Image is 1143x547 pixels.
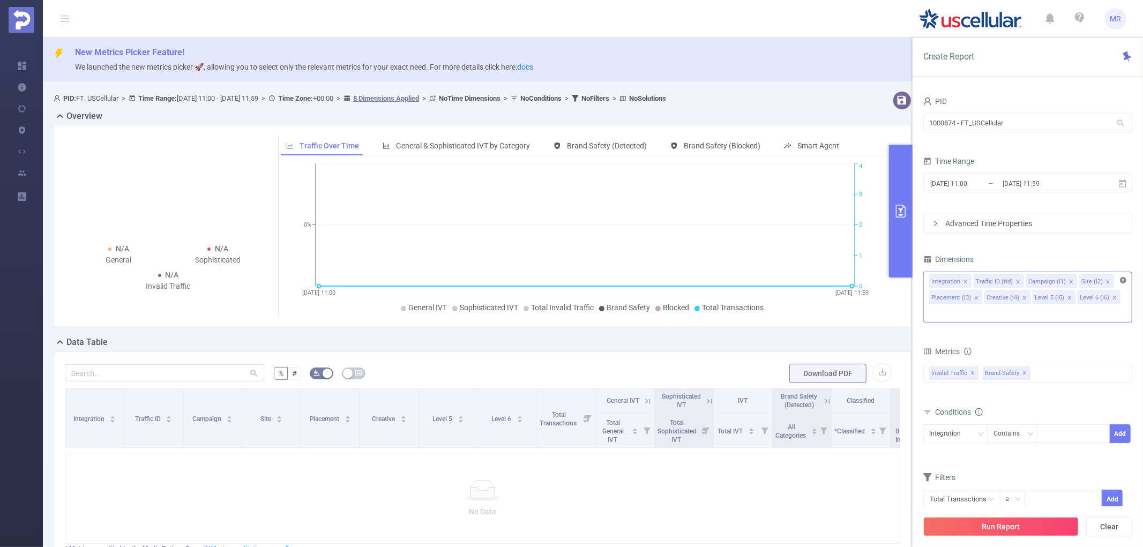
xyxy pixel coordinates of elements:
button: Add [1110,424,1131,443]
div: Sort [345,414,351,421]
span: Brand Safety [607,303,650,312]
tspan: 0% [304,222,311,229]
i: icon: caret-down [345,418,351,422]
li: Campaign (l1) [1026,274,1077,288]
span: > [419,94,429,102]
div: Creative (l4) [987,291,1019,305]
span: Total General IVT [603,419,624,444]
i: Filter menu [875,413,890,447]
u: 8 Dimensions Applied [353,94,419,102]
i: icon: thunderbolt [54,48,64,59]
div: Site (l2) [1081,275,1103,289]
span: General IVT [408,303,447,312]
b: Time Range: [138,94,177,102]
i: icon: right [932,220,939,227]
span: Brand Safety [983,366,1030,380]
i: icon: table [355,370,362,376]
input: Start date [929,176,1016,191]
i: icon: caret-up [811,426,817,430]
h2: Overview [66,110,102,123]
div: General [69,254,168,266]
button: Download PDF [789,364,866,383]
div: Sort [166,414,172,421]
i: icon: close [963,279,968,286]
tspan: 3 [859,191,862,198]
span: Metrics [923,347,960,356]
i: icon: close [1112,295,1117,302]
div: Sort [870,426,877,433]
span: Create Report [923,51,974,62]
span: N/A [215,244,228,253]
span: Placement [310,415,341,423]
span: Blocked [663,303,689,312]
div: Sort [276,414,282,421]
b: Time Zone: [278,94,313,102]
i: icon: caret-down [458,418,464,422]
i: icon: close [1069,279,1074,286]
div: Level 6 (l6) [1080,291,1109,305]
input: Search... [65,364,265,381]
i: icon: bg-colors [313,370,320,376]
li: Site (l2) [1079,274,1114,288]
i: icon: caret-down [749,430,754,433]
i: Filter menu [580,389,595,447]
span: Site [260,415,273,423]
i: icon: caret-down [166,418,172,422]
i: Filter menu [639,413,654,447]
i: icon: caret-up [110,414,116,417]
span: Integration [73,415,106,423]
i: icon: close-circle [1120,277,1126,283]
div: Sort [632,426,638,433]
div: Placement (l3) [931,291,971,305]
span: Smart Agent [797,141,839,150]
span: General & Sophisticated IVT by Category [396,141,530,150]
span: IVT [738,397,748,404]
i: icon: caret-down [227,418,233,422]
i: icon: info-circle [964,348,972,355]
b: No Conditions [520,94,562,102]
b: No Time Dimensions [439,94,500,102]
tspan: 2 [859,222,862,229]
i: icon: close [1022,295,1027,302]
span: Total Transactions [540,411,578,427]
div: Sort [400,414,407,421]
i: icon: close [974,295,979,302]
span: Total Invalid Traffic [531,303,594,312]
i: icon: caret-up [227,414,233,417]
tspan: 4 [859,163,862,170]
i: icon: caret-up [166,414,172,417]
b: No Filters [581,94,609,102]
li: Traffic ID (tid) [974,274,1024,288]
i: icon: caret-up [870,426,876,430]
div: Sort [458,414,464,421]
i: Filter menu [816,413,831,447]
h2: Data Table [66,336,108,349]
i: icon: caret-down [277,418,282,422]
li: Level 5 (l5) [1033,290,1075,304]
span: > [562,94,572,102]
i: icon: down [978,431,984,438]
button: Run Report [923,517,1079,536]
b: PID: [63,94,76,102]
i: icon: user [923,97,932,106]
div: Sort [811,426,818,433]
i: icon: caret-down [632,430,638,433]
div: Sort [109,414,116,421]
div: Sort [517,414,523,421]
div: Campaign (l1) [1028,275,1066,289]
div: Level 5 (l5) [1035,291,1064,305]
div: Integration [931,275,960,289]
span: All Categories [775,423,808,439]
span: Classified [847,397,875,404]
i: icon: line-chart [286,142,294,149]
i: icon: caret-up [277,414,282,417]
span: Campaign [192,415,223,423]
i: icon: caret-down [517,418,522,422]
div: Sort [226,414,233,421]
i: icon: close [1067,295,1072,302]
span: Total Sophisticated IVT [658,419,697,444]
i: icon: info-circle [975,408,983,416]
i: icon: caret-down [870,430,876,433]
button: Add [1102,490,1123,508]
span: N/A [116,244,129,253]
